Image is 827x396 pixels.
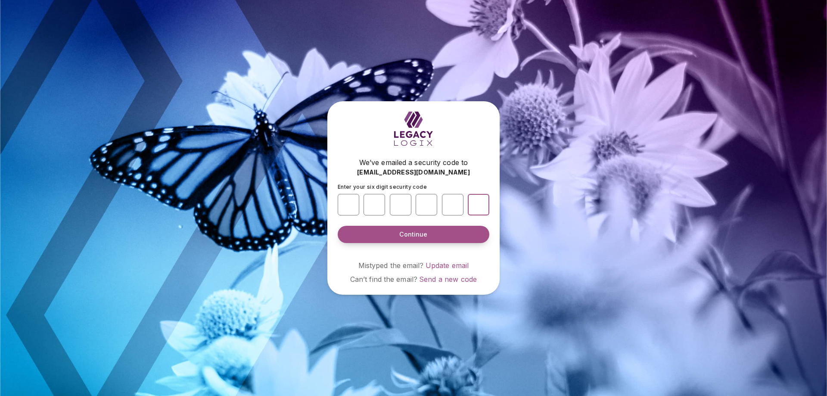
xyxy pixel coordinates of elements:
span: Continue [399,230,427,239]
a: Send a new code [419,275,477,284]
a: Update email [426,261,469,270]
span: We’ve emailed a security code to [359,157,468,168]
span: Can’t find the email? [350,275,417,284]
span: Enter your six digit security code [338,184,427,190]
span: [EMAIL_ADDRESS][DOMAIN_NAME] [357,168,470,177]
button: Continue [338,226,489,243]
span: Mistyped the email? [358,261,424,270]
